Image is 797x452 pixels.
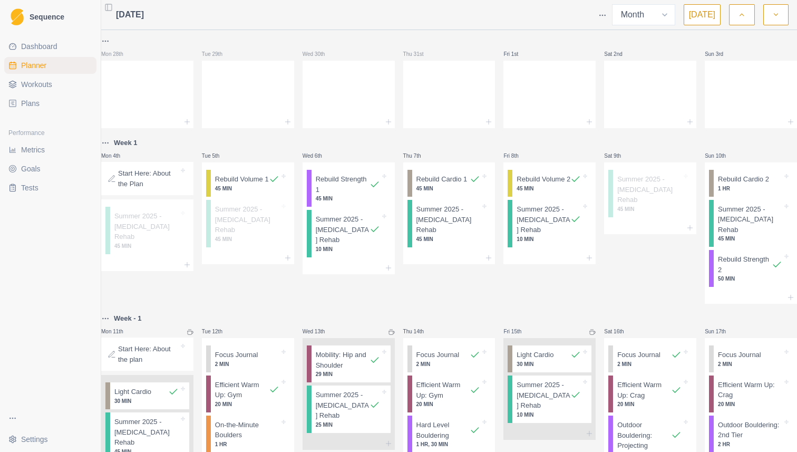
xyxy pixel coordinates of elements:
p: 2 MIN [718,360,782,368]
p: On-the-Minute Boulders [215,420,279,440]
p: 45 MIN [114,242,179,250]
p: Wed 6th [303,152,334,160]
p: 45 MIN [416,235,481,243]
p: 2 MIN [215,360,279,368]
a: Metrics [4,141,96,158]
p: Sun 10th [705,152,736,160]
p: Thu 14th [403,328,435,335]
button: Settings [4,431,96,448]
div: Summer 2025 - [MEDICAL_DATA] Rehab45 MIN [608,170,692,217]
span: Tests [21,182,38,193]
div: Start Here: About the Plan [101,162,193,195]
p: Thu 31st [403,50,435,58]
div: Rebuild Volume 245 MIN [508,170,591,197]
div: Performance [4,124,96,141]
a: Tests [4,179,96,196]
p: Rebuild Volume 1 [215,174,269,185]
p: Tue 5th [202,152,234,160]
p: Light Cardio [114,387,151,397]
p: 20 MIN [718,400,782,408]
div: Summer 2025 - [MEDICAL_DATA] Rehab45 MIN [709,200,793,247]
div: Focus Journal2 MIN [407,345,491,372]
span: Dashboard [21,41,57,52]
p: Efficient Warm Up: Gym [215,380,269,400]
p: 10 MIN [517,235,581,243]
div: Focus Journal2 MIN [608,345,692,372]
div: Efficient Warm Up: Gym20 MIN [407,376,491,412]
p: Fri 1st [503,50,535,58]
p: Mon 11th [101,328,133,335]
div: Summer 2025 - [MEDICAL_DATA] Rehab10 MIN [307,210,391,257]
p: Wed 30th [303,50,334,58]
div: Summer 2025 - [MEDICAL_DATA] Rehab45 MIN [105,207,189,254]
p: Summer 2025 - [MEDICAL_DATA] Rehab [718,204,782,235]
p: 10 MIN [316,245,380,253]
div: Summer 2025 - [MEDICAL_DATA] Rehab45 MIN [206,200,290,247]
p: Start Here: About the Plan [118,168,179,189]
div: Efficient Warm Up: Crag20 MIN [709,376,793,412]
span: [DATE] [116,8,144,21]
a: Dashboard [4,38,96,55]
p: Summer 2025 - [MEDICAL_DATA] Rehab [316,390,370,421]
p: Sun 3rd [705,50,736,58]
p: Rebuild Cardio 1 [416,174,468,185]
div: Focus Journal2 MIN [709,345,793,372]
p: 2 MIN [416,360,481,368]
span: Workouts [21,79,52,90]
p: 10 MIN [517,411,581,419]
p: 25 MIN [316,421,380,429]
a: Goals [4,160,96,177]
div: Efficient Warm Up: Crag20 MIN [608,376,692,412]
p: Light Cardio [517,350,553,360]
div: Rebuild Cardio 21 HR [709,170,793,197]
p: Week 1 [114,138,138,148]
img: Logo [11,8,24,26]
p: Start Here: About the plan [118,344,179,364]
p: 45 MIN [718,235,782,243]
p: Efficient Warm Up: Crag [617,380,671,400]
div: Rebuild Volume 145 MIN [206,170,290,197]
p: 1 HR [718,185,782,193]
p: Wed 13th [303,328,334,335]
p: Summer 2025 - [MEDICAL_DATA] Rehab [517,380,570,411]
p: Focus Journal [617,350,660,360]
p: 45 MIN [215,185,279,193]
p: Summer 2025 - [MEDICAL_DATA] Rehab [316,214,370,245]
p: 45 MIN [617,205,682,213]
p: 2 HR [718,440,782,448]
p: Fri 8th [503,152,535,160]
p: Tue 29th [202,50,234,58]
p: Outdoor Bouldering: 2nd Tier [718,420,782,440]
span: Sequence [30,13,64,21]
div: Focus Journal2 MIN [206,345,290,372]
span: Metrics [21,145,45,155]
p: Hard Level Bouldering [416,420,470,440]
div: Rebuild Strength 145 MIN [307,170,391,207]
p: 2 MIN [617,360,682,368]
span: Plans [21,98,40,109]
p: 45 MIN [215,235,279,243]
p: Sun 17th [705,328,736,335]
p: 45 MIN [416,185,481,193]
p: 29 MIN [316,370,380,378]
p: Summer 2025 - [MEDICAL_DATA] Rehab [517,204,570,235]
p: 45 MIN [316,195,380,203]
p: Rebuild Volume 2 [517,174,570,185]
p: 45 MIN [517,185,581,193]
p: 30 MIN [114,397,179,405]
p: 50 MIN [718,275,782,283]
p: 20 MIN [617,400,682,408]
div: Summer 2025 - [MEDICAL_DATA] Rehab10 MIN [508,376,591,423]
p: Mobility: Hip and Shoulder [316,350,370,370]
a: Planner [4,57,96,74]
p: 1 HR, 30 MIN [416,440,481,448]
button: [DATE] [684,4,721,25]
p: Week - 1 [114,313,142,324]
p: Sat 2nd [604,50,636,58]
p: Summer 2025 - [MEDICAL_DATA] Rehab [617,174,682,205]
div: Start Here: About the plan [101,338,193,371]
p: 20 MIN [416,400,481,408]
div: Efficient Warm Up: Gym20 MIN [206,376,290,412]
p: Sat 9th [604,152,636,160]
p: Efficient Warm Up: Crag [718,380,782,400]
